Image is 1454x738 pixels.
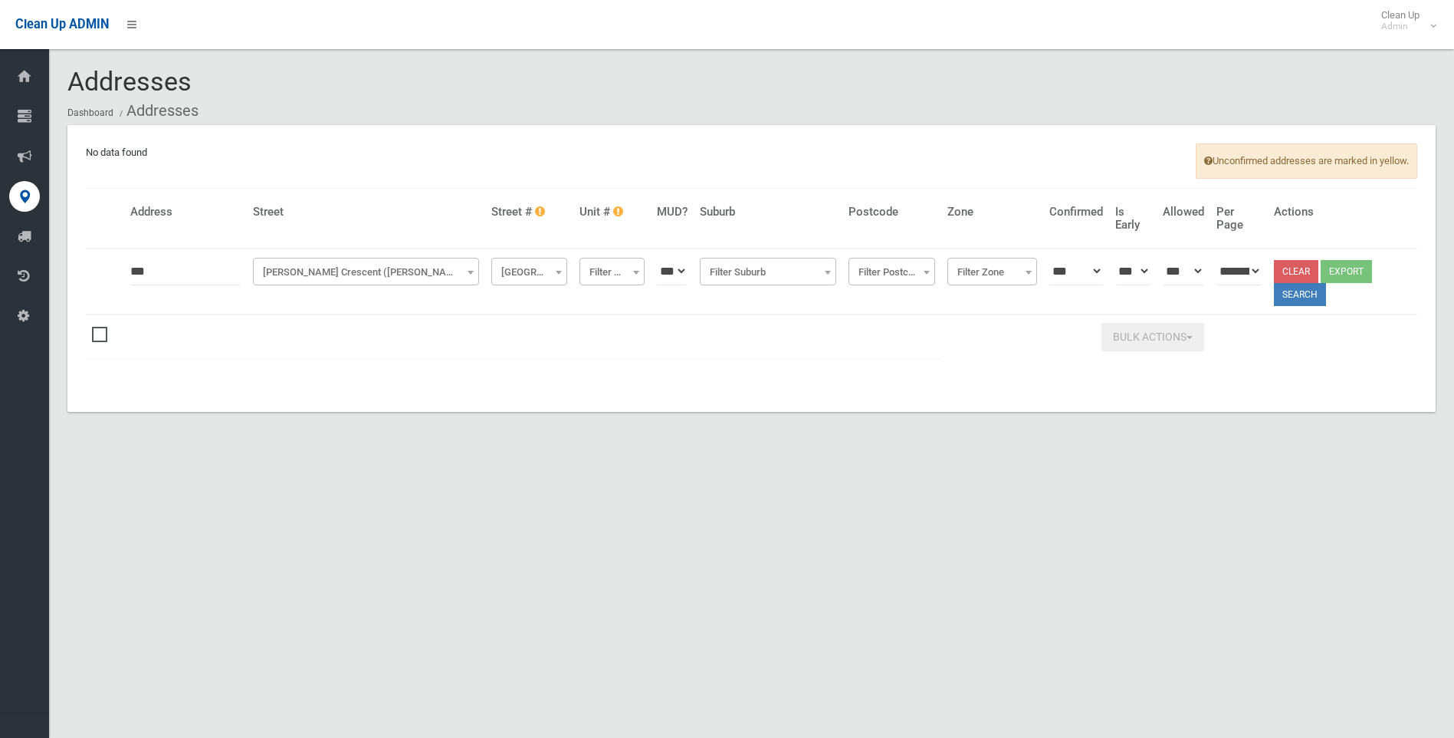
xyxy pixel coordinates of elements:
[657,206,688,219] h4: MUD?
[1274,206,1411,219] h4: Actions
[1049,206,1103,219] h4: Confirmed
[951,262,1033,283] span: Filter Zone
[67,125,1436,412] div: No data found
[67,107,113,118] a: Dashboard
[1274,260,1318,283] a: Clear
[1381,21,1420,32] small: Admin
[67,66,192,97] span: Addresses
[495,262,563,283] span: Filter Street #
[1216,206,1262,231] h4: Per Page
[579,206,645,219] h4: Unit #
[947,258,1037,285] span: Filter Zone
[253,206,479,219] h4: Street
[253,258,479,285] span: Ayres Crescent (GEORGES HALL)
[1274,283,1326,306] button: Search
[583,262,641,283] span: Filter Unit #
[130,206,241,219] h4: Address
[852,262,931,283] span: Filter Postcode
[947,206,1037,219] h4: Zone
[704,262,832,283] span: Filter Suburb
[1196,143,1417,179] span: Unconfirmed addresses are marked in yellow.
[848,206,935,219] h4: Postcode
[257,262,475,283] span: Ayres Crescent (GEORGES HALL)
[700,258,835,285] span: Filter Suburb
[1321,260,1372,283] button: Export
[1163,206,1204,219] h4: Allowed
[15,17,109,31] span: Clean Up ADMIN
[579,258,645,285] span: Filter Unit #
[1374,9,1435,32] span: Clean Up
[116,97,199,125] li: Addresses
[848,258,935,285] span: Filter Postcode
[700,206,835,219] h4: Suburb
[1115,206,1150,231] h4: Is Early
[491,258,567,285] span: Filter Street #
[491,206,567,219] h4: Street #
